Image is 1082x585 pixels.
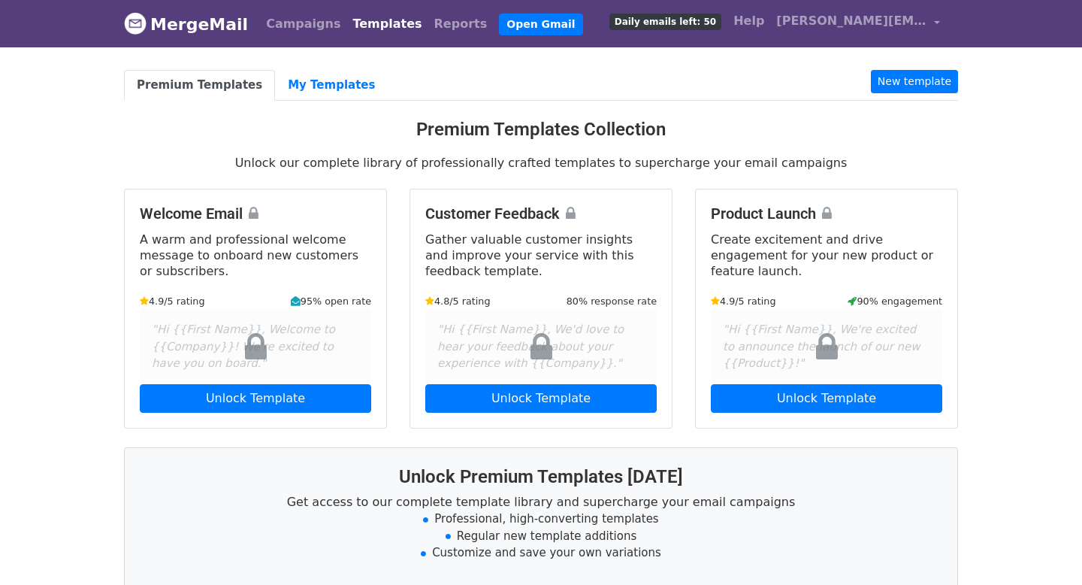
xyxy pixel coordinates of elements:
h4: Product Launch [711,205,942,223]
span: [PERSON_NAME][EMAIL_ADDRESS][DOMAIN_NAME] [776,12,926,30]
div: "Hi {{First Name}}, We'd love to hear your feedback about your experience with {{Company}}." [425,309,657,384]
small: 4.8/5 rating [425,294,491,308]
a: Templates [346,9,428,39]
li: Customize and save your own variations [143,544,939,562]
a: Open Gmail [499,14,582,35]
small: 4.9/5 rating [711,294,776,308]
small: 4.9/5 rating [140,294,205,308]
a: Help [727,6,770,36]
p: Create excitement and drive engagement for your new product or feature launch. [711,232,942,279]
a: Reports [428,9,494,39]
h4: Welcome Email [140,205,371,223]
a: New template [871,70,958,93]
a: My Templates [275,70,388,101]
h3: Unlock Premium Templates [DATE] [143,466,939,488]
a: Unlock Template [425,384,657,413]
p: A warm and professional welcome message to onboard new customers or subscribers. [140,232,371,279]
h4: Customer Feedback [425,205,657,223]
a: Campaigns [260,9,346,39]
p: Get access to our complete template library and supercharge your email campaigns [143,494,939,510]
div: "Hi {{First Name}}, We're excited to announce the launch of our new {{Product}}!" [711,309,942,384]
li: Professional, high-converting templates [143,511,939,528]
a: Unlock Template [711,384,942,413]
a: Unlock Template [140,384,371,413]
div: "Hi {{First Name}}, Welcome to {{Company}}! We're excited to have you on board." [140,309,371,384]
img: MergeMail logo [124,12,147,35]
small: 90% engagement [848,294,942,308]
li: Regular new template additions [143,528,939,545]
h3: Premium Templates Collection [124,119,958,141]
span: Daily emails left: 50 [609,14,721,30]
a: [PERSON_NAME][EMAIL_ADDRESS][DOMAIN_NAME] [770,6,946,41]
p: Unlock our complete library of professionally crafted templates to supercharge your email campaigns [124,155,958,171]
a: Premium Templates [124,70,275,101]
p: Gather valuable customer insights and improve your service with this feedback template. [425,232,657,279]
a: MergeMail [124,8,248,40]
small: 80% response rate [567,294,657,308]
small: 95% open rate [291,294,371,308]
a: Daily emails left: 50 [603,6,727,36]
